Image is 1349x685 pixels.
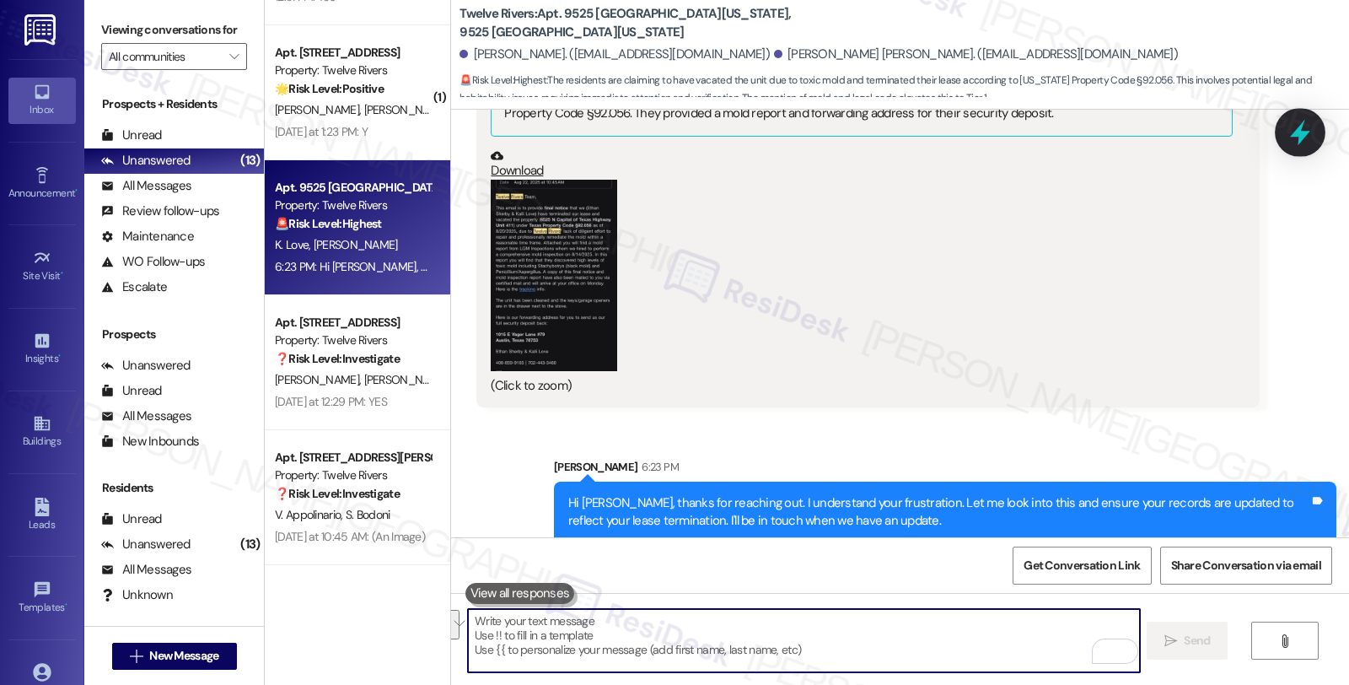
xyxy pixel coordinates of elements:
i:  [1164,634,1177,648]
div: 6:23 PM [637,458,678,476]
input: All communities [109,43,220,70]
div: Apt. [STREET_ADDRESS][PERSON_NAME][PERSON_NAME] [275,449,431,467]
button: Zoom image [491,180,617,371]
button: Get Conversation Link [1013,547,1151,585]
img: ResiDesk Logo [24,14,59,46]
div: (13) [236,531,264,558]
div: Unread [101,382,162,400]
div: Unread [101,510,162,528]
div: [DATE] at 10:45 AM: (An Image) [275,529,425,544]
i:  [130,650,142,663]
div: (13) [236,148,264,174]
div: [PERSON_NAME]. ([EMAIL_ADDRESS][DOMAIN_NAME]) [460,46,770,63]
button: New Message [112,643,237,670]
label: Viewing conversations for [101,17,247,43]
span: • [58,350,61,362]
div: 6:23 PM: Hi [PERSON_NAME], thanks for reaching out. I understand your frustration. Let me look in... [275,259,1323,274]
div: Unread [101,127,162,144]
span: S. Bodoni [346,507,390,522]
i:  [229,50,239,63]
div: [PERSON_NAME] [554,458,1336,482]
button: Share Conversation via email [1160,547,1332,585]
span: [PERSON_NAME] [314,237,398,252]
a: Leads [8,493,76,538]
span: New Message [149,647,218,665]
span: • [65,599,67,611]
div: WO Follow-ups [101,253,205,271]
span: [PERSON_NAME] [275,102,364,117]
a: Buildings [8,409,76,455]
a: Insights • [8,326,76,372]
div: Prospects [84,326,264,343]
div: Unanswered [101,357,191,375]
div: Hi [PERSON_NAME], thanks for reaching out. I understand your frustration. Let me look into this a... [568,494,1309,531]
div: Property: Twelve Rivers [275,467,431,484]
strong: ❓ Risk Level: Investigate [275,486,400,501]
span: [PERSON_NAME] [275,372,364,387]
strong: 🚨 Risk Level: Highest [460,73,546,87]
span: • [61,267,63,279]
a: Site Visit • [8,244,76,289]
div: Maintenance [101,228,194,245]
span: [PERSON_NAME] [364,372,449,387]
strong: ❓ Risk Level: Investigate [275,351,400,366]
div: All Messages [101,561,191,579]
a: Inbox [8,78,76,123]
span: Share Conversation via email [1171,557,1321,574]
div: All Messages [101,407,191,425]
span: [PERSON_NAME] [364,102,449,117]
strong: 🌟 Risk Level: Positive [275,81,384,96]
textarea: To enrich screen reader interactions, please activate Accessibility in Grammarly extension settings [468,609,1139,672]
a: Templates • [8,575,76,621]
div: Apt. 9525 [GEOGRAPHIC_DATA][US_STATE], 9525 [GEOGRAPHIC_DATA][US_STATE] [275,179,431,197]
div: Property: Twelve Rivers [275,332,431,349]
div: Prospects + Residents [84,95,264,113]
div: [PERSON_NAME] [PERSON_NAME]. ([EMAIL_ADDRESS][DOMAIN_NAME]) [774,46,1178,63]
i:  [1278,634,1291,648]
button: Send [1147,622,1228,660]
span: Get Conversation Link [1024,557,1140,574]
div: (Click to zoom) [491,377,1232,395]
span: Send [1184,632,1210,650]
div: New Inbounds [101,433,199,450]
div: Residents [84,479,264,497]
div: [DATE] at 1:23 PM: Y [275,124,368,139]
span: • [75,185,78,197]
div: Apt. [STREET_ADDRESS] [275,314,431,332]
div: Unknown [101,586,173,604]
div: [DATE] at 12:29 PM: YES [275,394,387,409]
div: Property: Twelve Rivers [275,62,431,79]
div: Apt. [STREET_ADDRESS] [275,44,431,62]
div: Review follow-ups [101,202,219,220]
div: Unanswered [101,536,191,553]
a: Download [491,149,1232,179]
b: Twelve Rivers: Apt. 9525 [GEOGRAPHIC_DATA][US_STATE], 9525 [GEOGRAPHIC_DATA][US_STATE] [460,5,797,41]
span: : The residents are claiming to have vacated the unit due to toxic mold and terminated their leas... [460,72,1349,108]
strong: 🚨 Risk Level: Highest [275,216,382,231]
div: Property: Twelve Rivers [275,197,431,214]
div: Unanswered [101,152,191,170]
span: V. Appolinario [275,507,346,522]
div: Escalate [101,278,167,296]
span: K. Love [275,237,314,252]
div: All Messages [101,177,191,195]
